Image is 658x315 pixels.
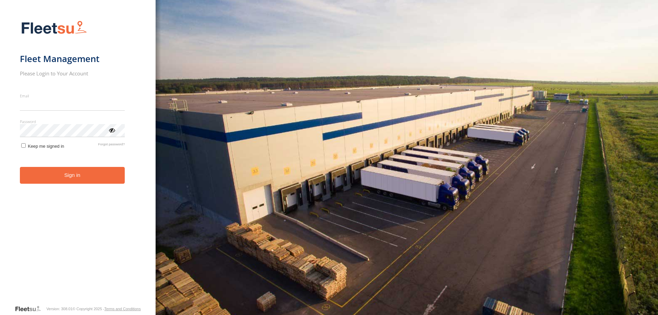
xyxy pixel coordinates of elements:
[20,93,125,98] label: Email
[20,16,136,305] form: main
[20,19,88,37] img: Fleetsu
[20,70,125,77] h2: Please Login to Your Account
[21,143,26,148] input: Keep me signed in
[28,144,64,149] span: Keep me signed in
[20,167,125,184] button: Sign in
[108,126,115,133] div: ViewPassword
[15,305,46,312] a: Visit our Website
[20,119,125,124] label: Password
[98,142,125,149] a: Forgot password?
[20,53,125,64] h1: Fleet Management
[46,307,72,311] div: Version: 308.01
[73,307,141,311] div: © Copyright 2025 -
[104,307,141,311] a: Terms and Conditions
